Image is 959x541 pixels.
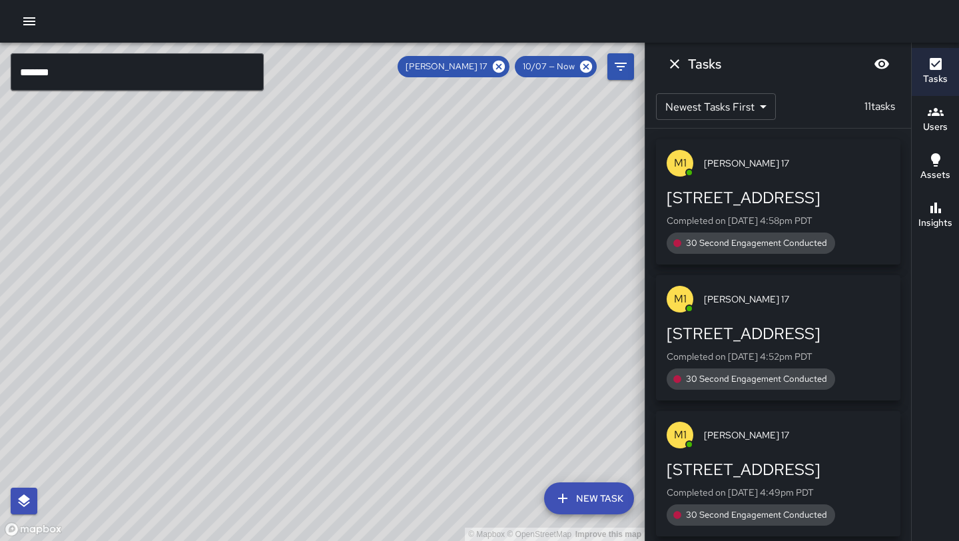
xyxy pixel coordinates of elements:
[859,99,900,115] p: 11 tasks
[661,51,688,77] button: Dismiss
[912,96,959,144] button: Users
[678,508,835,522] span: 30 Second Engagement Conducted
[912,192,959,240] button: Insights
[674,427,687,443] p: M1
[704,428,890,442] span: [PERSON_NAME] 17
[515,60,583,73] span: 10/07 — Now
[667,323,890,344] div: [STREET_ADDRESS]
[656,275,900,400] button: M1[PERSON_NAME] 17[STREET_ADDRESS]Completed on [DATE] 4:52pm PDT30 Second Engagement Conducted
[674,155,687,171] p: M1
[607,53,634,80] button: Filters
[923,120,948,135] h6: Users
[656,411,900,536] button: M1[PERSON_NAME] 17[STREET_ADDRESS]Completed on [DATE] 4:49pm PDT30 Second Engagement Conducted
[398,56,509,77] div: [PERSON_NAME] 17
[656,93,776,120] div: Newest Tasks First
[667,486,890,499] p: Completed on [DATE] 4:49pm PDT
[918,216,952,231] h6: Insights
[868,51,895,77] button: Blur
[544,482,634,514] button: New Task
[674,291,687,307] p: M1
[667,350,890,363] p: Completed on [DATE] 4:52pm PDT
[656,139,900,265] button: M1[PERSON_NAME] 17[STREET_ADDRESS]Completed on [DATE] 4:58pm PDT30 Second Engagement Conducted
[912,48,959,96] button: Tasks
[678,237,835,250] span: 30 Second Engagement Conducted
[678,372,835,386] span: 30 Second Engagement Conducted
[667,187,890,209] div: [STREET_ADDRESS]
[704,292,890,306] span: [PERSON_NAME] 17
[923,72,948,87] h6: Tasks
[667,459,890,480] div: [STREET_ADDRESS]
[398,60,495,73] span: [PERSON_NAME] 17
[688,53,721,75] h6: Tasks
[667,214,890,227] p: Completed on [DATE] 4:58pm PDT
[515,56,597,77] div: 10/07 — Now
[704,157,890,170] span: [PERSON_NAME] 17
[912,144,959,192] button: Assets
[920,168,950,183] h6: Assets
